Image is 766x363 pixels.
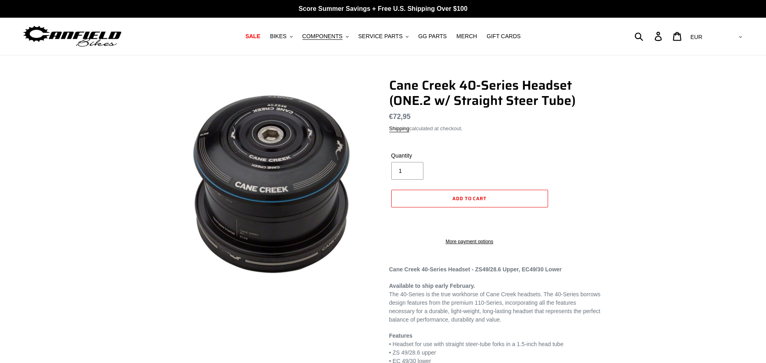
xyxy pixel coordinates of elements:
[389,332,413,339] strong: Features
[483,31,525,42] a: GIFT CARDS
[391,211,548,229] iframe: PayPal-paypal
[389,125,602,133] div: calculated at checkout.
[358,33,403,40] span: SERVICE PARTS
[241,31,264,42] a: SALE
[245,33,260,40] span: SALE
[391,190,548,207] button: Add to cart
[389,113,411,121] span: €72,95
[487,33,521,40] span: GIFT CARDS
[389,282,602,324] p: The 40-Series is the true workhorse of Cane Creek headsets. The 40-Series borrows design features...
[389,125,410,132] a: Shipping
[389,283,475,289] strong: Available to ship early February.
[22,24,123,49] img: Canfield Bikes
[452,31,481,42] a: MERCH
[456,33,477,40] span: MERCH
[391,238,548,245] a: More payment options
[418,33,447,40] span: GG PARTS
[389,266,562,273] strong: Cane Creek 40-Series Headset - ZS49/28.6 Upper, EC49/30 Lower
[298,31,353,42] button: COMPONENTS
[270,33,286,40] span: BIKES
[391,152,468,160] label: Quantity
[389,78,602,109] h1: Cane Creek 40-Series Headset (ONE.2 w/ Straight Steer Tube)
[354,31,413,42] button: SERVICE PARTS
[414,31,451,42] a: GG PARTS
[302,33,343,40] span: COMPONENTS
[639,27,659,45] input: Search
[452,195,487,202] span: Add to cart
[266,31,296,42] button: BIKES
